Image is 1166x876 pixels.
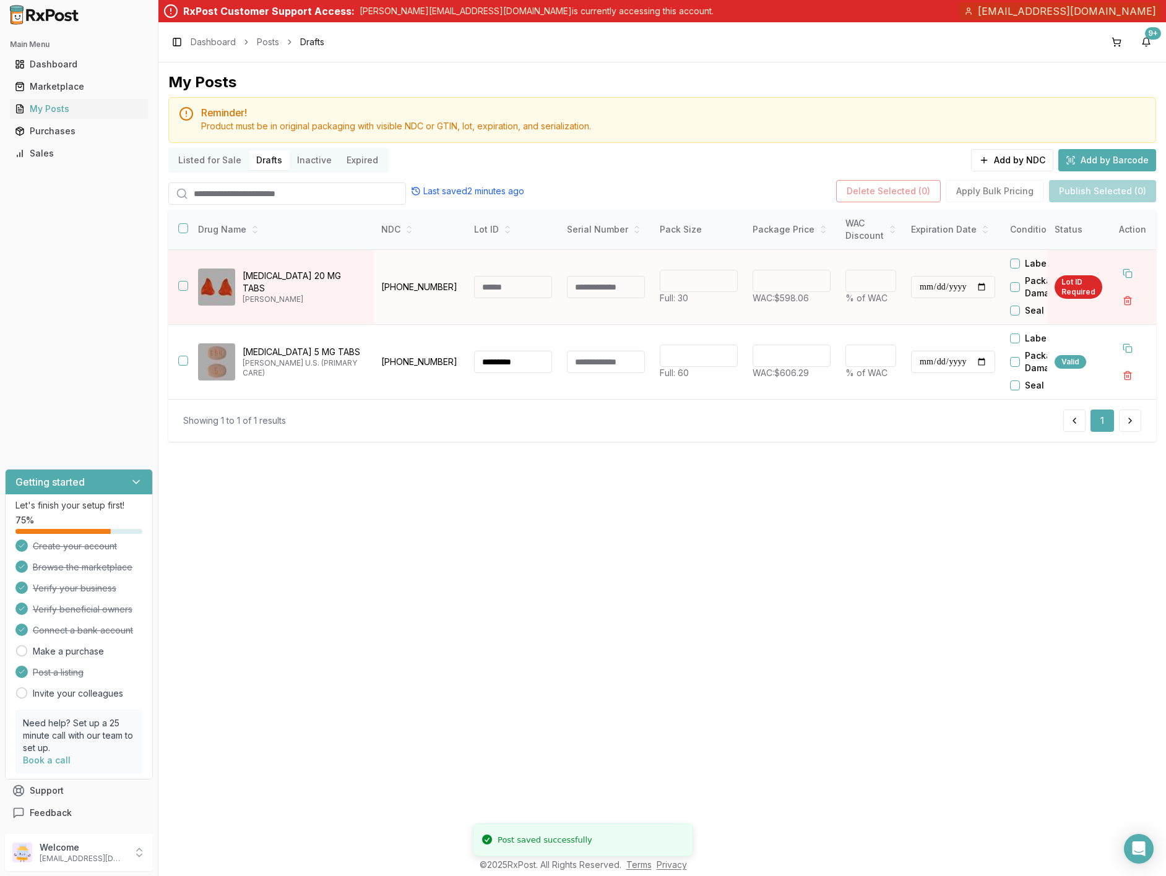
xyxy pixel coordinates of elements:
[171,150,249,170] button: Listed for Sale
[33,540,117,552] span: Create your account
[10,120,148,142] a: Purchases
[1116,290,1139,312] button: Delete
[33,582,116,595] span: Verify your business
[12,843,32,862] img: User avatar
[845,367,887,378] span: % of WAC
[183,4,355,19] div: RxPost Customer Support Access:
[971,149,1053,171] button: Add by NDC
[845,217,896,242] div: WAC Discount
[5,121,153,141] button: Purchases
[753,223,831,236] div: Package Price
[1025,332,1087,345] label: Label Residue
[1116,262,1139,285] button: Duplicate
[33,666,84,679] span: Post a listing
[1055,275,1102,299] div: Lot ID Required
[1116,337,1139,359] button: Duplicate
[23,717,135,754] p: Need help? Set up a 25 minute call with our team to set up.
[1025,257,1087,270] label: Label Residue
[1116,364,1139,387] button: Delete
[845,293,887,303] span: % of WAC
[15,147,143,160] div: Sales
[198,223,364,236] div: Drug Name
[10,53,148,75] a: Dashboard
[1109,210,1156,250] th: Action
[40,841,126,854] p: Welcome
[201,120,1146,132] div: Product must be in original packaging with visible NDC or GTIN, lot, expiration, and serialization.
[660,367,689,378] span: Full: 60
[753,367,809,378] span: WAC: $606.29
[5,77,153,97] button: Marketplace
[360,5,714,17] p: [PERSON_NAME][EMAIL_ADDRESS][DOMAIN_NAME] is currently accessing this account.
[498,834,592,846] div: Post saved successfully
[198,268,235,306] img: Xarelto 20 MG TABS
[30,807,72,819] span: Feedback
[1136,32,1156,52] button: 9+
[15,474,85,489] h3: Getting started
[411,185,524,197] div: Last saved 2 minutes ago
[1047,210,1110,250] th: Status
[911,223,995,236] div: Expiration Date
[660,293,688,303] span: Full: 30
[5,802,153,824] button: Feedback
[652,210,745,250] th: Pack Size
[1025,304,1077,317] label: Seal Broken
[168,72,236,92] div: My Posts
[40,854,126,864] p: [EMAIL_ADDRESS][DOMAIN_NAME]
[381,223,459,236] div: NDC
[33,687,123,700] a: Invite your colleagues
[753,293,809,303] span: WAC: $598.06
[198,343,235,380] img: Eliquis 5 MG TABS
[15,58,143,71] div: Dashboard
[567,223,645,236] div: Serial Number
[183,414,286,427] div: Showing 1 to 1 of 1 results
[249,150,290,170] button: Drafts
[191,36,236,48] a: Dashboard
[243,294,364,304] p: [PERSON_NAME]
[381,281,459,293] p: [PHONE_NUMBER]
[33,603,132,616] span: Verify beneficial owners
[243,270,364,294] p: [MEDICAL_DATA] 20 MG TABS
[474,223,552,236] div: Lot ID
[10,75,148,98] a: Marketplace
[243,358,364,378] p: [PERSON_NAME] U.S. (PRIMARY CARE)
[978,4,1156,19] span: [EMAIL_ADDRESS][DOMAIN_NAME]
[10,142,148,165] a: Sales
[1055,355,1086,369] div: Valid
[15,514,34,526] span: 75 %
[5,99,153,119] button: My Posts
[1025,275,1095,299] label: Package Damaged
[1090,410,1114,432] button: 1
[300,36,324,48] span: Drafts
[33,624,133,637] span: Connect a bank account
[33,645,104,658] a: Make a purchase
[15,103,143,115] div: My Posts
[626,859,652,870] a: Terms
[1025,350,1095,374] label: Package Damaged
[1145,27,1161,40] div: 9+
[1003,210,1095,250] th: Condition
[15,80,143,93] div: Marketplace
[339,150,386,170] button: Expired
[191,36,324,48] nav: breadcrumb
[381,356,459,368] p: [PHONE_NUMBER]
[10,40,148,49] h2: Main Menu
[5,779,153,802] button: Support
[290,150,339,170] button: Inactive
[1124,834,1154,864] div: Open Intercom Messenger
[33,561,132,573] span: Browse the marketplace
[657,859,687,870] a: Privacy
[23,755,71,765] a: Book a call
[5,5,84,25] img: RxPost Logo
[10,98,148,120] a: My Posts
[15,499,142,512] p: Let's finish your setup first!
[5,144,153,163] button: Sales
[5,54,153,74] button: Dashboard
[1025,379,1077,392] label: Seal Broken
[1058,149,1156,171] button: Add by Barcode
[201,108,1146,118] h5: Reminder!
[15,125,143,137] div: Purchases
[257,36,279,48] a: Posts
[243,346,364,358] p: [MEDICAL_DATA] 5 MG TABS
